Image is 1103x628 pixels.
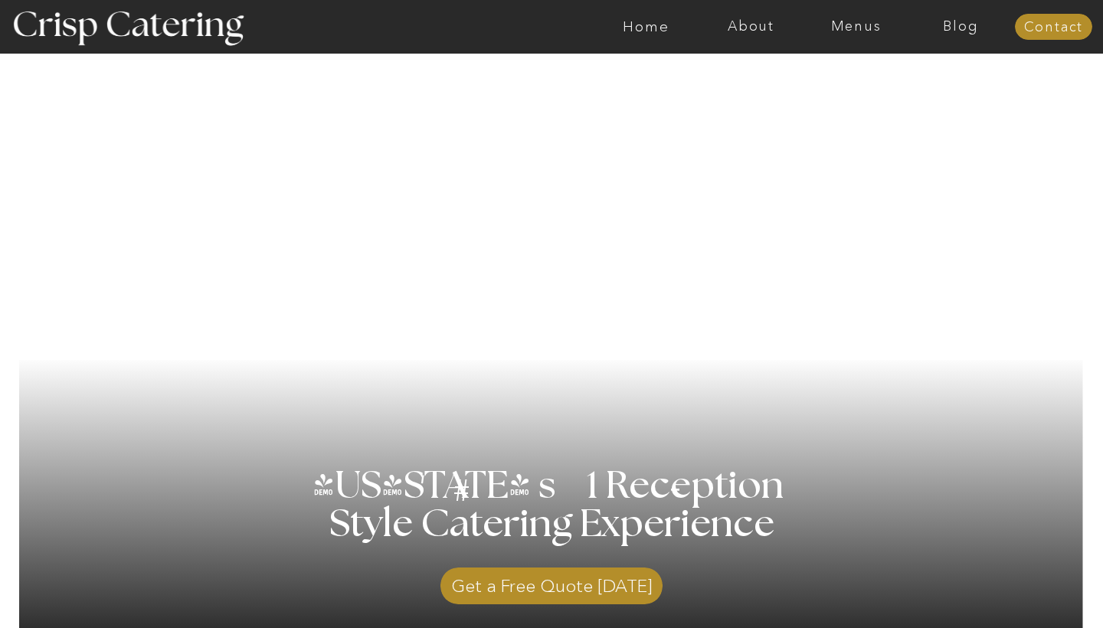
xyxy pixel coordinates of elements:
[804,19,908,34] a: Menus
[699,19,804,34] a: About
[420,476,507,520] h3: #
[950,551,1103,628] iframe: podium webchat widget bubble
[640,448,685,535] h3: '
[310,467,793,582] h1: [US_STATE] s 1 Reception Style Catering Experience
[594,19,699,34] a: Home
[392,466,455,505] h3: '
[440,560,663,604] a: Get a Free Quote [DATE]
[1015,20,1092,35] a: Contact
[908,19,1013,34] a: Blog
